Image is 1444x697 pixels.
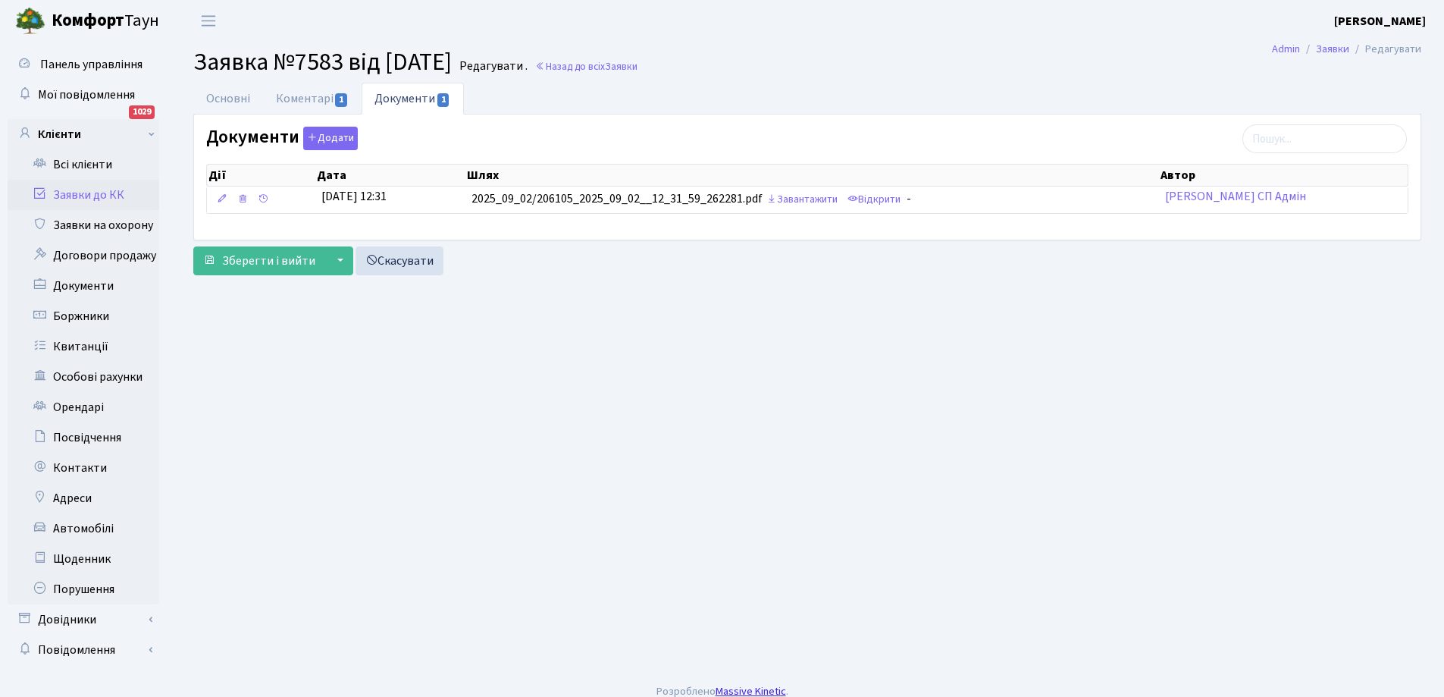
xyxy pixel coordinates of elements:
[8,544,159,574] a: Щоденник
[8,392,159,422] a: Орендарі
[8,604,159,635] a: Довідники
[8,301,159,331] a: Боржники
[605,59,637,74] span: Заявки
[8,119,159,149] a: Клієнти
[1334,13,1426,30] b: [PERSON_NAME]
[8,240,159,271] a: Договори продажу
[1316,41,1349,57] a: Заявки
[8,271,159,301] a: Документи
[8,483,159,513] a: Адреси
[129,105,155,119] div: 1029
[456,59,528,74] small: Редагувати .
[465,165,1159,186] th: Шлях
[763,188,841,212] a: Завантажити
[52,8,124,33] b: Комфорт
[8,635,159,665] a: Повідомлення
[299,124,358,151] a: Додати
[335,93,347,107] span: 1
[206,127,358,150] label: Документи
[8,49,159,80] a: Панель управління
[465,187,1159,213] td: 2025_09_02/206105_2025_09_02__12_31_59_262281.pdf
[8,331,159,362] a: Квитанції
[8,180,159,210] a: Заявки до КК
[1272,41,1300,57] a: Admin
[1159,165,1408,186] th: Автор
[362,83,463,115] a: Документи
[1349,41,1421,58] li: Редагувати
[263,83,362,115] a: Коментарі
[8,362,159,392] a: Особові рахунки
[321,188,387,205] span: [DATE] 12:31
[193,45,452,80] span: Заявка №7583 від [DATE]
[844,188,904,212] a: Відкрити
[907,191,911,208] span: -
[1165,188,1306,205] a: [PERSON_NAME] СП Адмін
[1334,12,1426,30] a: [PERSON_NAME]
[303,127,358,150] button: Документи
[8,210,159,240] a: Заявки на охорону
[190,8,227,33] button: Переключити навігацію
[8,422,159,453] a: Посвідчення
[437,93,449,107] span: 1
[8,80,159,110] a: Мої повідомлення1029
[8,453,159,483] a: Контакти
[8,149,159,180] a: Всі клієнти
[207,165,315,186] th: Дії
[52,8,159,34] span: Таун
[193,246,325,275] button: Зберегти і вийти
[1242,124,1407,153] input: Пошук...
[1249,33,1444,65] nav: breadcrumb
[535,59,637,74] a: Назад до всіхЗаявки
[8,513,159,544] a: Автомобілі
[222,253,315,269] span: Зберегти і вийти
[15,6,45,36] img: logo.png
[193,83,263,115] a: Основні
[38,86,135,103] span: Мої повідомлення
[8,574,159,604] a: Порушення
[40,56,143,73] span: Панель управління
[356,246,443,275] a: Скасувати
[315,165,465,186] th: Дата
